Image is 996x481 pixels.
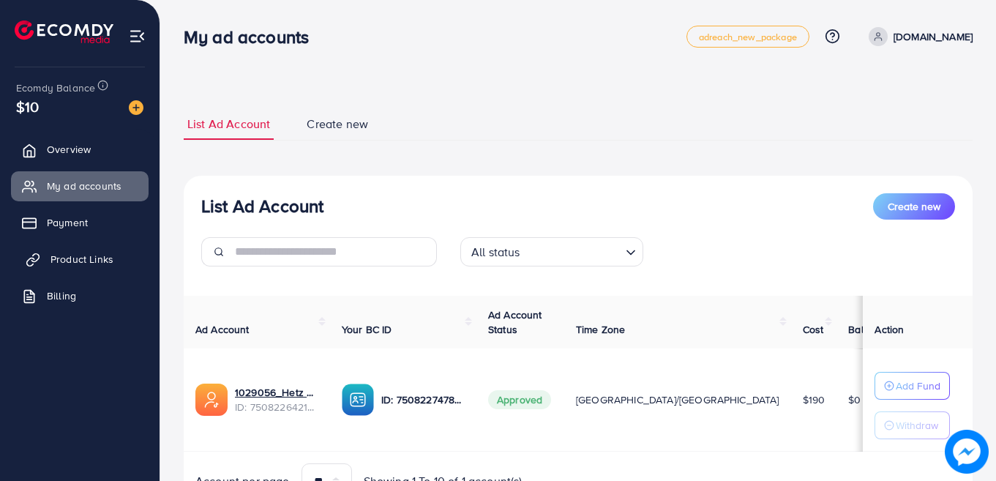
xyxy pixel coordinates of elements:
div: Search for option [460,237,643,266]
a: Billing [11,281,149,310]
a: Product Links [11,245,149,274]
span: Action [875,322,904,337]
p: [DOMAIN_NAME] [894,28,973,45]
img: ic-ba-acc.ded83a64.svg [342,384,374,416]
img: menu [129,28,146,45]
span: Ad Account Status [488,307,542,337]
h3: My ad accounts [184,26,321,48]
span: $0 [848,392,861,407]
a: [DOMAIN_NAME] [863,27,973,46]
span: [GEOGRAPHIC_DATA]/[GEOGRAPHIC_DATA] [576,392,779,407]
p: ID: 7508227478448586753 [381,391,465,409]
span: ID: 7508226421720875016 [235,400,318,414]
span: Cost [803,322,824,337]
a: Overview [11,135,149,164]
span: Overview [47,142,91,157]
a: 1029056_Hetz LLC_1748145547493 [235,385,318,400]
span: Balance [848,322,887,337]
span: Time Zone [576,322,625,337]
img: logo [15,20,113,43]
p: Withdraw [896,417,938,434]
span: Ecomdy Balance [16,81,95,95]
span: Approved [488,390,551,409]
a: Payment [11,208,149,237]
button: Create new [873,193,955,220]
span: Billing [47,288,76,303]
img: image [129,100,143,115]
span: List Ad Account [187,116,270,133]
span: Product Links [50,252,113,266]
span: Create new [888,199,940,214]
button: Withdraw [875,411,950,439]
a: My ad accounts [11,171,149,201]
div: <span class='underline'>1029056_Hetz LLC_1748145547493</span></br>7508226421720875016 [235,385,318,415]
span: adreach_new_package [699,32,797,42]
img: ic-ads-acc.e4c84228.svg [195,384,228,416]
span: $10 [16,96,39,117]
span: Create new [307,116,368,133]
span: My ad accounts [47,179,121,193]
span: $190 [803,392,825,407]
span: Your BC ID [342,322,392,337]
span: All status [468,242,523,263]
span: Payment [47,215,88,230]
button: Add Fund [875,372,950,400]
img: image [945,430,989,474]
a: adreach_new_package [686,26,809,48]
h3: List Ad Account [201,195,323,217]
input: Search for option [525,239,620,263]
p: Add Fund [896,377,940,395]
span: Ad Account [195,322,250,337]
